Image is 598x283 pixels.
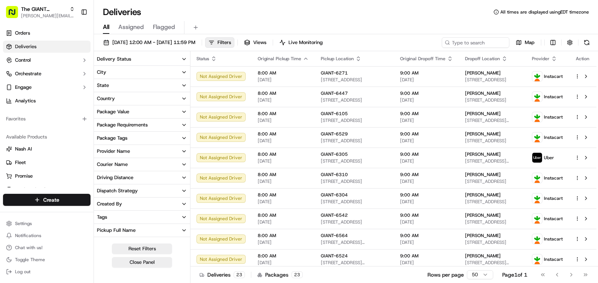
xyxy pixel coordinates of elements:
span: [STREET_ADDRESS] [465,138,520,144]
span: Promise [15,173,33,180]
span: [DATE] [400,260,453,266]
div: State [97,82,109,89]
span: 9:00 AM [400,151,453,157]
div: Driving Distance [97,174,133,181]
button: Settings [3,218,91,229]
span: [DATE] [258,260,309,266]
img: profile_instacart_ahold_partner.png [532,92,542,102]
span: Fleet [15,159,26,166]
button: The GIANT Company[PERSON_NAME][EMAIL_ADDRESS][PERSON_NAME][DOMAIN_NAME] [3,3,78,21]
button: Chat with us! [3,242,91,253]
button: Driving Distance [94,171,190,184]
span: [PERSON_NAME] [465,172,501,178]
span: Notifications [15,233,41,239]
a: 💻API Documentation [60,106,124,120]
span: Filters [217,39,231,46]
img: 1736555255976-a54dd68f-1ca7-489b-9aae-adbdc363a1c4 [8,72,21,85]
span: GIANT-6304 [321,192,348,198]
span: [PERSON_NAME] [465,233,501,239]
span: 8:00 AM [258,172,309,178]
span: [PERSON_NAME] [465,212,501,218]
button: Views [241,37,270,48]
a: Powered byPylon [53,127,91,133]
div: Page 1 of 1 [502,271,527,278]
span: [PERSON_NAME] [465,192,501,198]
span: Chat with us! [15,245,42,251]
span: GIANT-6310 [321,172,348,178]
span: [DATE] [258,219,309,225]
button: Product Catalog [3,184,91,196]
span: Provider [532,56,550,62]
span: 9:00 AM [400,212,453,218]
span: [DATE] [258,138,309,144]
span: GIANT-6564 [321,233,348,239]
span: Instacart [544,256,563,262]
span: Instacart [544,236,563,242]
span: 8:00 AM [258,253,309,259]
img: profile_instacart_ahold_partner.png [532,214,542,224]
button: Start new chat [128,74,137,83]
span: [STREET_ADDRESS] [321,77,388,83]
span: 8:00 AM [258,192,309,198]
button: Create [3,194,91,206]
button: City [94,66,190,79]
span: 8:00 AM [258,151,309,157]
div: Packages [257,271,303,278]
span: [DATE] [400,178,453,184]
span: Create [43,196,59,204]
span: Pylon [75,128,91,133]
span: Pickup Location [321,56,354,62]
input: Type to search [442,37,509,48]
span: Instacart [544,216,563,222]
span: 8:00 AM [258,212,309,218]
button: Nash AI [3,143,91,155]
span: Knowledge Base [15,109,57,117]
div: Courier Name [97,161,128,168]
button: Notifications [3,230,91,241]
img: profile_instacart_ahold_partner.png [532,193,542,203]
span: Analytics [15,97,36,104]
span: GIANT-6305 [321,151,348,157]
button: State [94,79,190,92]
span: Dropoff Location [465,56,500,62]
div: Available Products [3,131,91,143]
span: 9:00 AM [400,172,453,178]
span: GIANT-6542 [321,212,348,218]
span: [DATE] 12:00 AM - [DATE] 11:59 PM [112,39,195,46]
div: Package Requirements [97,122,148,128]
span: Assigned [118,23,144,32]
div: 📗 [8,110,14,116]
div: City [97,69,106,76]
button: Package Value [94,105,190,118]
div: Created By [97,201,122,207]
span: GIANT-6271 [321,70,348,76]
div: Start new chat [26,72,123,79]
span: 9:00 AM [400,253,453,259]
span: Product Catalog [15,186,51,193]
span: [STREET_ADDRESS][PERSON_NAME] [321,239,388,245]
span: [PERSON_NAME] [465,111,501,117]
span: Original Dropoff Time [400,56,445,62]
span: Views [253,39,266,46]
button: Engage [3,81,91,93]
div: Deliveries [199,271,245,278]
span: [STREET_ADDRESS] [465,199,520,205]
span: 8:00 AM [258,70,309,76]
span: Orchestrate [15,70,41,77]
button: Map [512,37,538,48]
span: Instacart [544,134,563,140]
button: Filters [205,37,234,48]
button: Orchestrate [3,68,91,80]
span: Live Monitoring [288,39,323,46]
img: profile_instacart_ahold_partner.png [532,112,542,122]
span: Map [525,39,535,46]
button: Provider Name [94,145,190,158]
span: [DATE] [400,77,453,83]
span: Instacart [544,73,563,79]
span: [DATE] [258,239,309,245]
span: [STREET_ADDRESS][PERSON_NAME] [465,260,520,266]
span: API Documentation [71,109,121,117]
span: [DATE] [258,117,309,123]
button: Reset Filters [112,243,172,254]
div: Action [575,56,590,62]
